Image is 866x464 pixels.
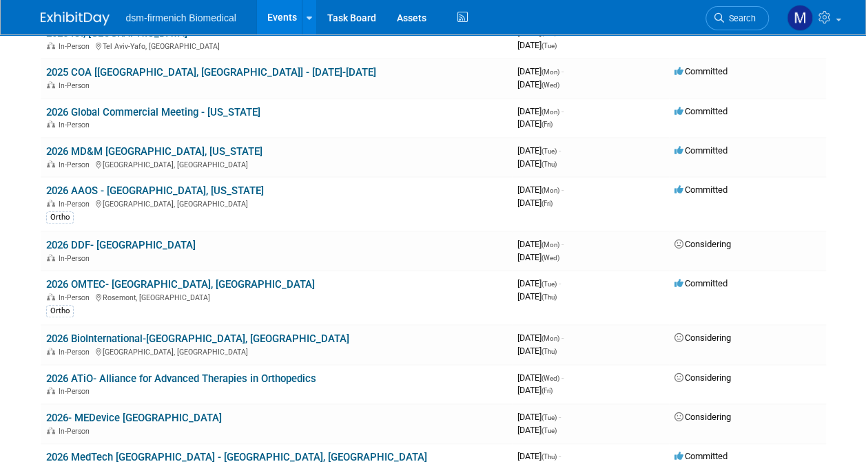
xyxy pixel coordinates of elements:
[561,333,564,343] span: -
[46,451,427,463] a: 2026 MedTech [GEOGRAPHIC_DATA] - [GEOGRAPHIC_DATA], [GEOGRAPHIC_DATA]
[674,451,728,461] span: Committed
[674,66,728,76] span: Committed
[517,451,561,461] span: [DATE]
[542,120,553,128] span: (Fri)
[517,278,561,288] span: [DATE]
[59,427,94,436] span: In-Person
[46,211,74,224] div: Ortho
[542,293,557,301] span: (Thu)
[517,66,564,76] span: [DATE]
[517,372,564,383] span: [DATE]
[46,106,260,118] a: 2026 Global Commercial Meeting - [US_STATE]
[47,254,55,261] img: In-Person Event
[561,372,564,383] span: -
[674,239,731,249] span: Considering
[46,158,506,169] div: [GEOGRAPHIC_DATA], [GEOGRAPHIC_DATA]
[59,120,94,129] span: In-Person
[542,280,557,288] span: (Tue)
[46,145,262,158] a: 2026 MD&M [GEOGRAPHIC_DATA], [US_STATE]
[59,254,94,263] span: In-Person
[559,27,561,37] span: -
[542,42,557,50] span: (Tue)
[542,387,553,394] span: (Fri)
[559,145,561,156] span: -
[46,412,222,424] a: 2026- MEDevice [GEOGRAPHIC_DATA]
[561,66,564,76] span: -
[47,387,55,394] img: In-Person Event
[542,427,557,434] span: (Tue)
[59,81,94,90] span: In-Person
[46,198,506,209] div: [GEOGRAPHIC_DATA], [GEOGRAPHIC_DATA]
[561,106,564,116] span: -
[542,81,559,89] span: (Wed)
[517,333,564,343] span: [DATE]
[46,346,506,357] div: [GEOGRAPHIC_DATA], [GEOGRAPHIC_DATA]
[46,278,315,291] a: 2026 OMTEC- [GEOGRAPHIC_DATA], [GEOGRAPHIC_DATA]
[517,118,553,129] span: [DATE]
[674,145,728,156] span: Committed
[674,106,728,116] span: Committed
[46,40,506,51] div: Tel Aviv-Yafo, [GEOGRAPHIC_DATA]
[517,145,561,156] span: [DATE]
[724,13,756,23] span: Search
[517,106,564,116] span: [DATE]
[542,414,557,421] span: (Tue)
[674,184,728,195] span: Committed
[59,42,94,51] span: In-Person
[46,27,187,39] a: 2025 ICI, [GEOGRAPHIC_DATA]
[46,372,316,385] a: 2026 ATiO- Alliance for Advanced Therapies in Orthopedics
[542,348,557,355] span: (Thu)
[517,239,564,249] span: [DATE]
[559,412,561,422] span: -
[517,184,564,195] span: [DATE]
[517,198,553,208] span: [DATE]
[46,333,349,345] a: 2026 BioInternational-[GEOGRAPHIC_DATA], [GEOGRAPHIC_DATA]
[674,27,728,37] span: Committed
[41,12,110,25] img: ExhibitDay
[705,6,769,30] a: Search
[674,412,731,422] span: Considering
[517,425,557,435] span: [DATE]
[517,158,557,169] span: [DATE]
[59,160,94,169] span: In-Person
[561,239,564,249] span: -
[47,42,55,49] img: In-Person Event
[542,68,559,76] span: (Mon)
[517,346,557,356] span: [DATE]
[59,348,94,357] span: In-Person
[47,293,55,300] img: In-Person Event
[542,108,559,116] span: (Mon)
[47,120,55,127] img: In-Person Event
[542,375,559,382] span: (Wed)
[47,200,55,207] img: In-Person Event
[559,451,561,461] span: -
[561,184,564,195] span: -
[542,453,557,461] span: (Thu)
[46,239,196,251] a: 2026 DDF- [GEOGRAPHIC_DATA]
[559,278,561,288] span: -
[542,200,553,207] span: (Fri)
[517,27,561,37] span: [DATE]
[542,147,557,155] span: (Tue)
[542,335,559,342] span: (Mon)
[59,387,94,396] span: In-Person
[674,372,731,383] span: Considering
[46,66,376,78] a: 2025 COA [[GEOGRAPHIC_DATA], [GEOGRAPHIC_DATA]] - [DATE]-[DATE]
[46,184,264,197] a: 2026 AAOS - [GEOGRAPHIC_DATA], [US_STATE]
[542,254,559,262] span: (Wed)
[542,187,559,194] span: (Mon)
[517,252,559,262] span: [DATE]
[517,412,561,422] span: [DATE]
[47,81,55,88] img: In-Person Event
[46,291,506,302] div: Rosemont, [GEOGRAPHIC_DATA]
[674,278,728,288] span: Committed
[674,333,731,343] span: Considering
[542,241,559,249] span: (Mon)
[542,29,557,36] span: (Sun)
[517,385,553,395] span: [DATE]
[517,291,557,302] span: [DATE]
[47,160,55,167] img: In-Person Event
[59,293,94,302] span: In-Person
[542,160,557,168] span: (Thu)
[46,305,74,317] div: Ortho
